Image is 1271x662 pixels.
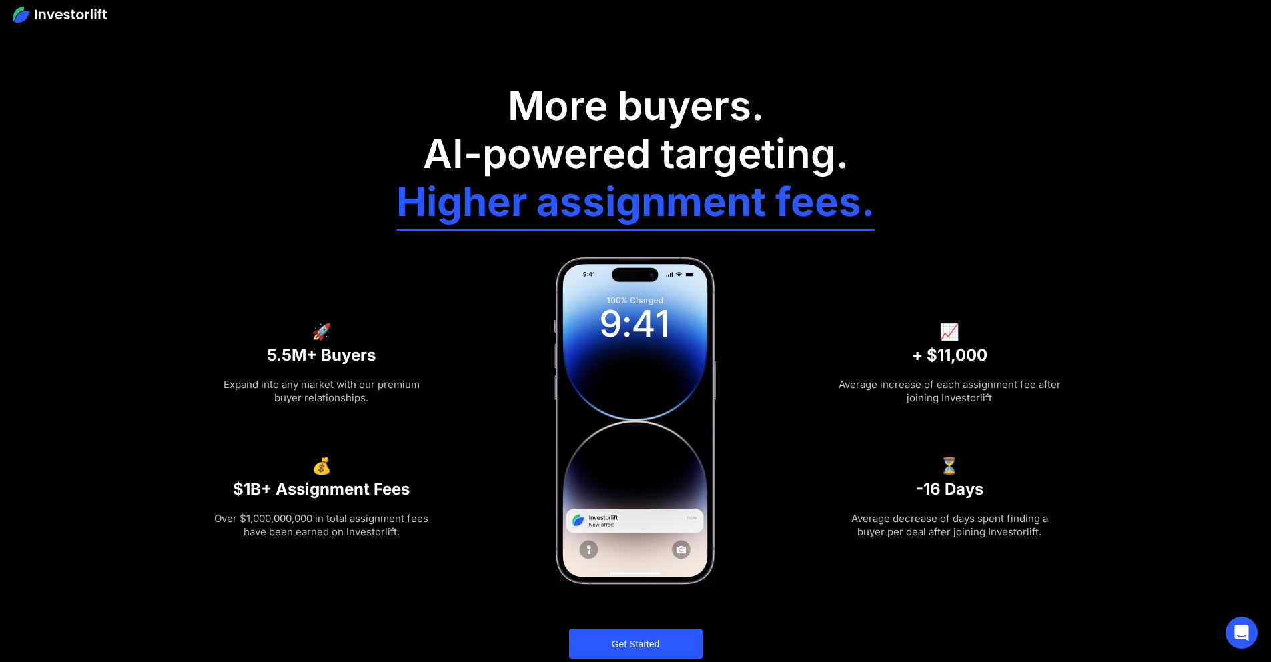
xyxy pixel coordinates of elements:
[912,345,987,369] h3: + $11,000
[837,512,1062,539] div: Average decrease of days spent finding a buyer per deal after joining Investorlift.
[837,378,1062,405] div: Average increase of each assignment fee after joining Investorlift
[209,378,434,405] div: Expand into any market with our premium buyer relationships.
[233,479,410,503] h3: $1B+ Assignment Fees
[396,177,875,231] h1: Higher assignment fees.
[916,479,983,503] h3: -16 Days
[939,459,959,473] h6: ⏳
[267,345,376,369] h3: 5.5M+ Buyers
[312,325,332,339] h6: 🚀
[209,512,434,539] div: Over $1,000,000,000 in total assignment fees have been earned on Investorlift.
[312,459,332,473] h6: 💰
[939,325,959,339] h6: 📈
[569,629,703,659] a: Get Started
[396,81,875,177] h1: More buyers. AI-powered targeting.
[1226,617,1258,649] div: Open Intercom Messenger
